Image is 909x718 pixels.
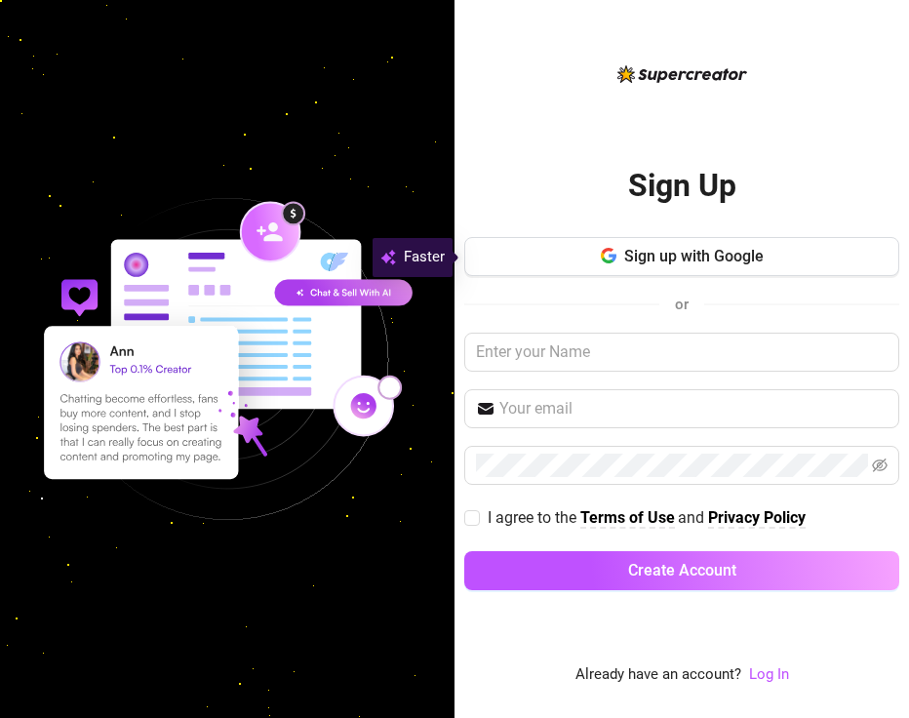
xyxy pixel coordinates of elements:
a: Log In [749,663,789,687]
span: I agree to the [488,508,580,527]
span: or [675,296,689,313]
span: Create Account [628,561,736,579]
input: Your email [499,397,888,420]
span: Already have an account? [575,663,741,687]
strong: Privacy Policy [708,508,806,527]
input: Enter your Name [464,333,899,372]
button: Sign up with Google [464,237,899,276]
span: and [678,508,708,527]
span: eye-invisible [872,458,888,473]
span: Sign up with Google [624,247,764,265]
img: logo-BBDzfeDw.svg [617,65,747,83]
a: Privacy Policy [708,508,806,529]
img: svg%3e [380,246,396,269]
span: Faster [404,246,445,269]
a: Terms of Use [580,508,675,529]
a: Log In [749,665,789,683]
h2: Sign Up [628,166,736,206]
button: Create Account [464,551,899,590]
strong: Terms of Use [580,508,675,527]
